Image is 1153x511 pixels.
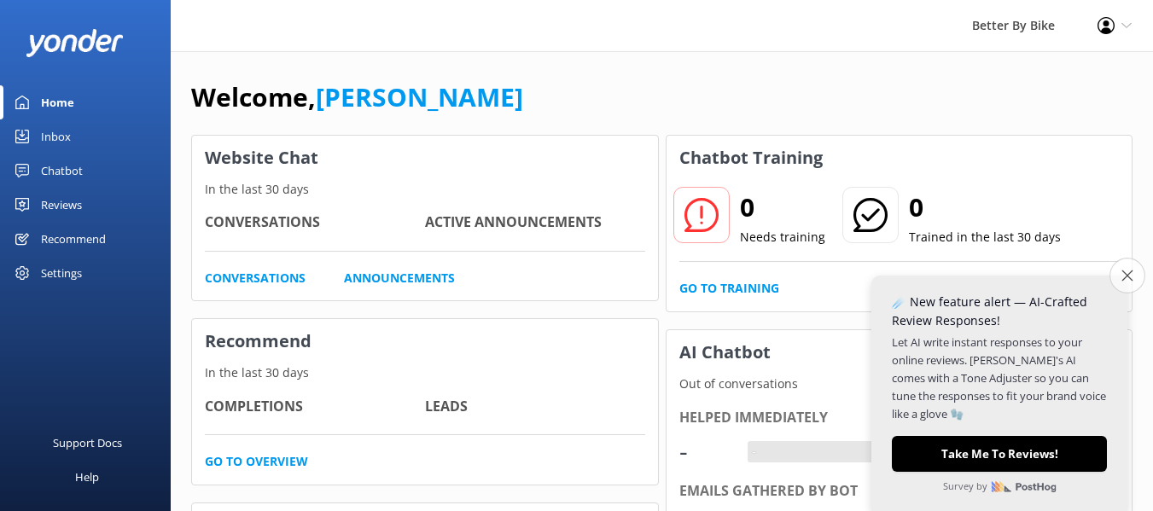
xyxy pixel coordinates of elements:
h4: Conversations [205,212,425,234]
h3: Recommend [192,319,658,363]
h3: Website Chat [192,136,658,180]
div: Reviews [41,188,82,222]
p: Trained in the last 30 days [909,228,1061,247]
h1: Welcome, [191,77,523,118]
div: Helped immediately [679,407,1120,429]
img: yonder-white-logo.png [26,29,124,57]
p: Out of conversations [667,375,1133,393]
div: - [748,441,760,463]
p: Needs training [740,228,825,247]
div: Support Docs [53,426,122,460]
div: Home [41,85,74,119]
div: - [679,431,731,472]
div: Settings [41,256,82,290]
h2: 0 [740,187,825,228]
a: Go to overview [205,452,308,471]
h4: Active Announcements [425,212,645,234]
div: Emails gathered by bot [679,480,1120,502]
a: Go to Training [679,279,779,298]
div: Help [75,460,99,494]
h4: Leads [425,396,645,418]
h4: Completions [205,396,425,418]
a: Announcements [344,269,455,287]
p: In the last 30 days [192,363,658,382]
h3: AI Chatbot [667,330,783,375]
div: Inbox [41,119,71,154]
div: Recommend [41,222,106,256]
a: [PERSON_NAME] [316,79,523,114]
a: Conversations [205,269,306,287]
h2: 0 [909,187,1061,228]
div: Chatbot [41,154,83,188]
h3: Chatbot Training [667,136,836,180]
p: In the last 30 days [192,180,658,199]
